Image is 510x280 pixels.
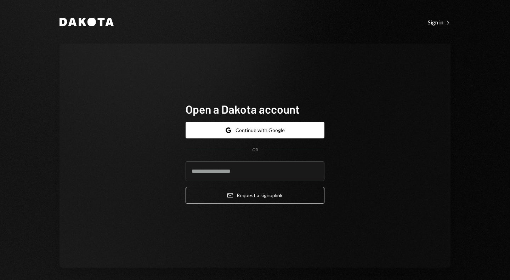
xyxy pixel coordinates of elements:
div: OR [252,147,258,153]
h1: Open a Dakota account [186,102,324,116]
div: Sign in [428,19,450,26]
button: Request a signuplink [186,187,324,204]
button: Continue with Google [186,122,324,138]
a: Sign in [428,18,450,26]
